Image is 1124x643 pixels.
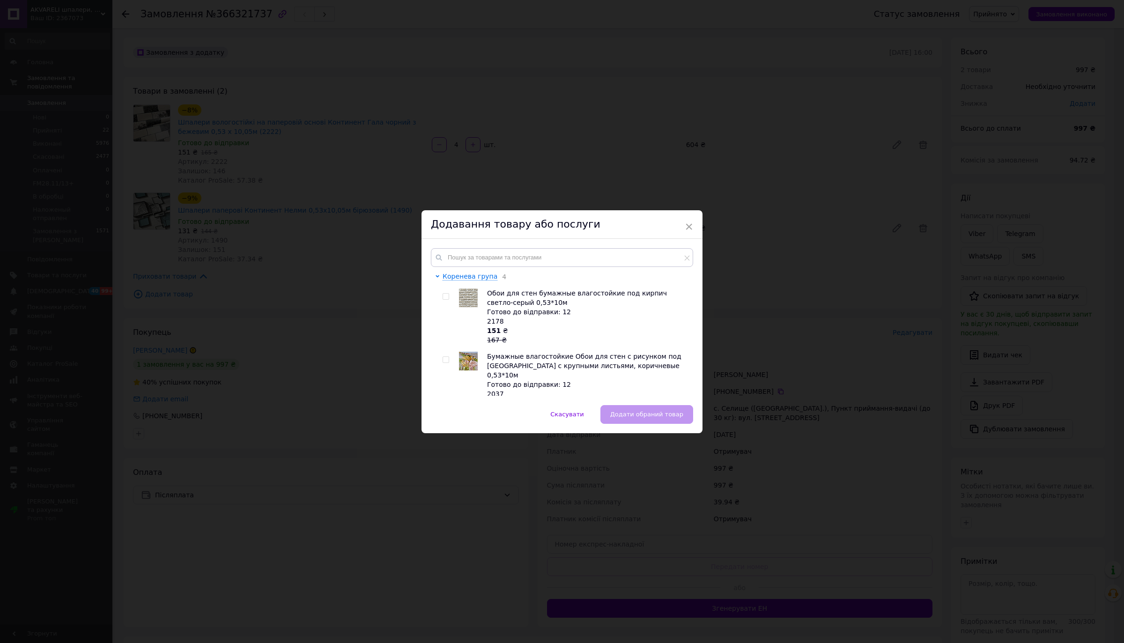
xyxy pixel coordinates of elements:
span: 4 [497,273,506,281]
span: × [685,219,693,235]
div: Додавання товару або послуги [421,210,702,239]
img: Обои для стен бумажные влагостойкие под кирпич светло-серый 0,53*10м [459,288,478,307]
span: 2178 [487,318,504,325]
span: 2037 [487,390,504,398]
span: Скасувати [550,411,584,418]
span: Коренева група [443,273,497,280]
input: Пошук за товарами та послугами [431,248,693,267]
span: Обои для стен бумажные влагостойкие под кирпич светло-серый 0,53*10м [487,289,667,306]
div: Готово до відправки: 12 [487,307,688,317]
button: Скасувати [540,405,593,424]
div: ₴ [487,326,688,345]
span: Бумажные влагостойкие Обои для стен с рисунком под [GEOGRAPHIC_DATA] с крупными листьями, коричне... [487,353,681,379]
img: Бумажные влагостойкие Обои для стен с рисунком под бамбук с крупными листьями, коричневые 0,53*10м [459,352,478,370]
b: 151 [487,327,501,334]
div: Готово до відправки: 12 [487,380,688,389]
span: 167 ₴ [487,336,507,344]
